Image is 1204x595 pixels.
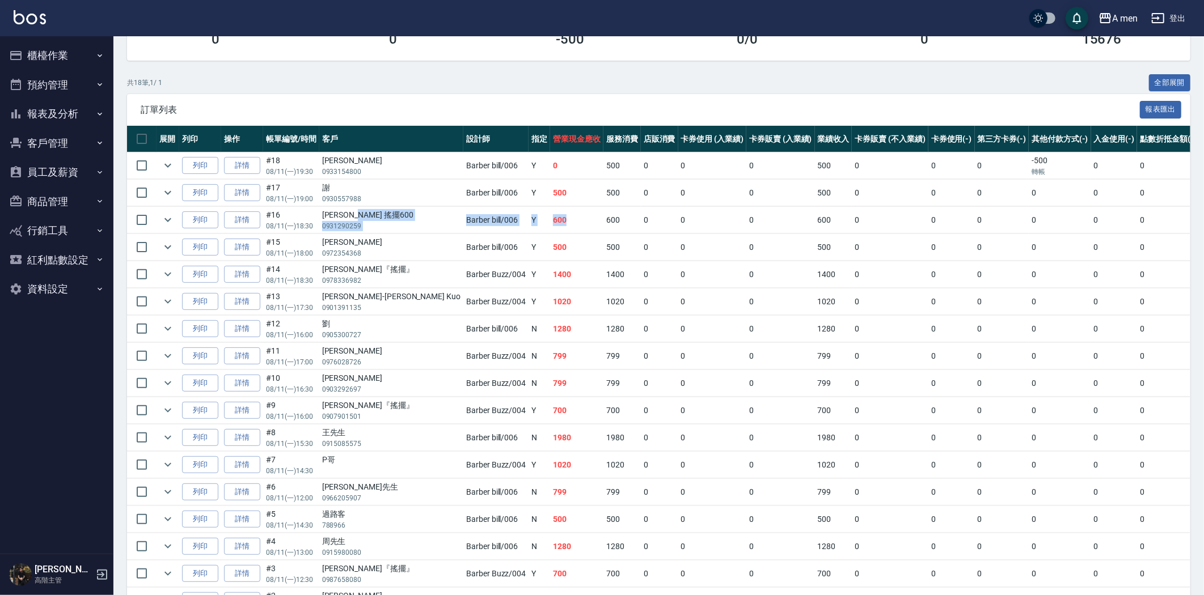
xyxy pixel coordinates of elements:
[603,207,641,233] td: 600
[1091,370,1138,397] td: 0
[263,343,319,369] td: #11
[1137,234,1199,261] td: 0
[678,316,747,342] td: 0
[550,424,603,451] td: 1980
[224,211,260,229] a: 詳情
[529,343,550,369] td: N
[852,424,928,451] td: 0
[1082,31,1122,47] h3: 15676
[678,152,747,179] td: 0
[182,511,218,528] button: 列印
[159,157,176,174] button: expand row
[266,330,316,340] p: 08/11 (一) 16:00
[5,245,109,275] button: 紅利點數設定
[1137,152,1199,179] td: 0
[975,207,1029,233] td: 0
[928,152,975,179] td: 0
[263,261,319,288] td: #14
[1091,126,1138,152] th: 入金使用(-)
[746,261,815,288] td: 0
[182,456,218,474] button: 列印
[1137,370,1199,397] td: 0
[603,180,641,206] td: 500
[1112,11,1138,25] div: A men
[641,180,678,206] td: 0
[975,370,1029,397] td: 0
[529,424,550,451] td: N
[815,261,852,288] td: 1400
[746,370,815,397] td: 0
[159,456,176,473] button: expand row
[678,288,747,315] td: 0
[1091,261,1138,288] td: 0
[1091,424,1138,451] td: 0
[159,211,176,228] button: expand row
[815,234,852,261] td: 500
[14,10,46,24] img: Logo
[529,370,550,397] td: N
[641,343,678,369] td: 0
[322,330,461,340] p: 0905300727
[556,31,584,47] h3: -500
[463,180,529,206] td: Barber bill /006
[5,70,109,100] button: 預約管理
[463,424,529,451] td: Barber bill /006
[463,126,529,152] th: 設計師
[322,194,461,204] p: 0930557988
[182,347,218,365] button: 列印
[159,239,176,256] button: expand row
[389,31,397,47] h3: 0
[678,370,747,397] td: 0
[266,357,316,367] p: 08/11 (一) 17:00
[182,239,218,256] button: 列印
[975,152,1029,179] td: 0
[928,180,975,206] td: 0
[550,152,603,179] td: 0
[159,293,176,310] button: expand row
[1149,74,1191,92] button: 全部展開
[1029,288,1091,315] td: 0
[1091,234,1138,261] td: 0
[263,452,319,478] td: #7
[182,320,218,338] button: 列印
[928,234,975,261] td: 0
[746,126,815,152] th: 卡券販賣 (入業績)
[603,343,641,369] td: 799
[322,182,461,194] div: 謝
[159,538,176,555] button: expand row
[1137,397,1199,424] td: 0
[224,320,260,338] a: 詳情
[182,402,218,419] button: 列印
[127,78,162,88] p: 共 18 筆, 1 / 1
[603,234,641,261] td: 500
[550,288,603,315] td: 1020
[1029,370,1091,397] td: 0
[928,288,975,315] td: 0
[920,31,928,47] h3: 0
[641,370,678,397] td: 0
[182,293,218,311] button: 列印
[529,452,550,478] td: Y
[1137,424,1199,451] td: 0
[263,207,319,233] td: #16
[746,424,815,451] td: 0
[529,207,550,233] td: Y
[463,261,529,288] td: Barber Buzz /004
[263,234,319,261] td: #15
[678,126,747,152] th: 卡券使用 (入業績)
[746,234,815,261] td: 0
[141,104,1140,116] span: 訂單列表
[182,429,218,447] button: 列印
[529,397,550,424] td: Y
[678,234,747,261] td: 0
[463,234,529,261] td: Barber bill /006
[182,538,218,555] button: 列印
[852,207,928,233] td: 0
[322,167,461,177] p: 0933154800
[159,429,176,446] button: expand row
[975,234,1029,261] td: 0
[975,424,1029,451] td: 0
[550,370,603,397] td: 799
[179,126,221,152] th: 列印
[746,152,815,179] td: 0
